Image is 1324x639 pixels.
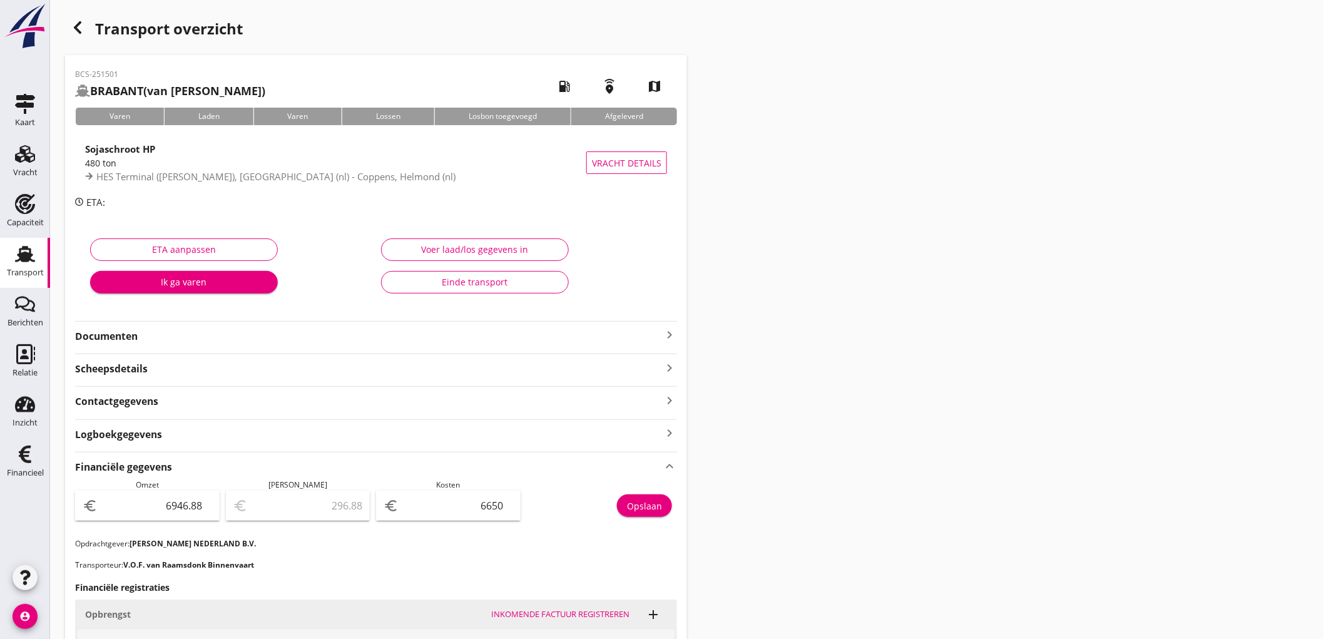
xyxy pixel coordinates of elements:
[85,156,586,170] div: 480 ton
[547,69,582,104] i: local_gas_station
[123,560,254,570] strong: V.O.F. van Raamsdonk Binnenvaart
[586,151,667,174] button: Vracht details
[392,243,558,256] div: Voer laad/los gegevens in
[8,319,43,327] div: Berichten
[75,427,162,442] strong: Logboekgegevens
[3,3,48,49] img: logo-small.a267ee39.svg
[85,608,131,620] strong: Opbrengst
[13,419,38,427] div: Inzicht
[401,496,513,516] input: 0,00
[662,327,677,342] i: keyboard_arrow_right
[592,69,627,104] i: emergency_share
[662,392,677,409] i: keyboard_arrow_right
[75,69,265,80] p: BCS-251501
[268,479,327,490] span: [PERSON_NAME]
[342,108,434,125] div: Lossen
[75,460,172,474] strong: Financiële gegevens
[96,170,456,183] span: HES Terminal ([PERSON_NAME]), [GEOGRAPHIC_DATA] (nl) - Coppens, Helmond (nl)
[75,560,677,571] p: Transporteur:
[662,359,677,376] i: keyboard_arrow_right
[637,69,672,104] i: map
[90,238,278,261] button: ETA aanpassen
[617,494,672,517] button: Opslaan
[65,15,687,45] div: Transport overzicht
[100,275,268,289] div: Ik ga varen
[571,108,677,125] div: Afgeleverd
[436,479,460,490] span: Kosten
[136,479,159,490] span: Omzet
[75,135,677,190] a: Sojaschroot HP480 tonHES Terminal ([PERSON_NAME]), [GEOGRAPHIC_DATA] (nl) - Coppens, Helmond (nl)...
[627,499,662,513] div: Opslaan
[13,168,38,176] div: Vracht
[75,83,265,100] h2: (van [PERSON_NAME])
[90,271,278,294] button: Ik ga varen
[491,608,629,621] div: Inkomende factuur registreren
[392,275,558,289] div: Einde transport
[83,498,98,513] i: euro
[101,243,267,256] div: ETA aanpassen
[7,268,44,277] div: Transport
[86,196,105,208] span: ETA:
[75,538,677,550] p: Opdrachtgever:
[75,329,662,344] strong: Documenten
[15,118,35,126] div: Kaart
[384,498,399,513] i: euro
[662,458,677,474] i: keyboard_arrow_up
[85,143,155,155] strong: Sojaschroot HP
[130,538,256,549] strong: [PERSON_NAME] NEDERLAND B.V.
[646,607,661,622] i: add
[13,369,38,377] div: Relatie
[434,108,571,125] div: Losbon toegevoegd
[662,425,677,442] i: keyboard_arrow_right
[75,581,677,594] h3: Financiële registraties
[381,271,569,294] button: Einde transport
[164,108,253,125] div: Laden
[253,108,342,125] div: Varen
[381,238,569,261] button: Voer laad/los gegevens in
[75,108,164,125] div: Varen
[592,156,661,170] span: Vracht details
[7,218,44,227] div: Capaciteit
[75,362,148,376] strong: Scheepsdetails
[90,83,143,98] strong: BRABANT
[75,394,158,409] strong: Contactgegevens
[100,496,212,516] input: 0,00
[7,469,44,477] div: Financieel
[13,604,38,629] i: account_circle
[486,606,634,623] button: Inkomende factuur registreren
